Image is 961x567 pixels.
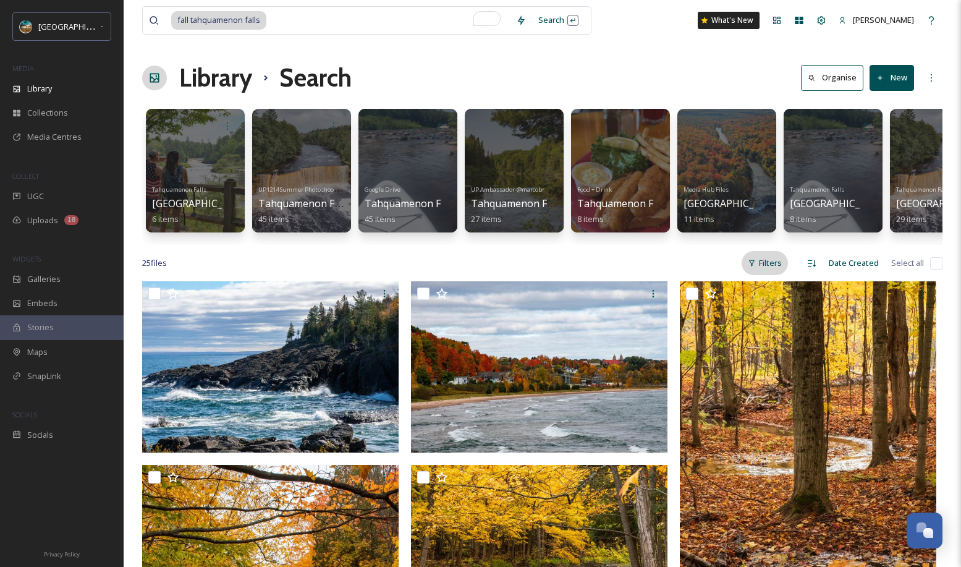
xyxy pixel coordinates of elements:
input: To enrich screen reader interactions, please activate Accessibility in Grammarly extension settings [268,7,510,34]
span: Tahquamenon Falls [365,197,456,210]
a: Food + DrinkTahquamenon Falls Brewery & Pub - @whyyoushouldgoto8 items [577,182,847,224]
a: UP Ambassador-@marcobrugnoliTahquamenon Falls27 items [471,182,563,224]
a: Google DriveTahquamenon Falls45 items [365,182,456,224]
a: [PERSON_NAME] [832,8,920,32]
span: Tahquamenon Falls [790,185,844,194]
span: Tahquamenon Falls Brewery & Pub - @whyyoushouldgoto [577,197,847,210]
span: Galleries [27,273,61,285]
span: SnapLink [27,370,61,382]
span: UGC [27,190,44,202]
a: Privacy Policy [44,546,80,561]
span: 8 items [790,213,816,224]
a: UP1214 Summer Photoshoot 2021Tahquamenon Falls45 items [258,182,350,224]
span: WIDGETS [12,254,41,263]
a: Tahquamenon Falls[GEOGRAPHIC_DATA]6 items [152,182,252,224]
span: Select all [891,257,924,269]
span: 45 items [365,213,396,224]
button: New [870,65,914,90]
span: Socials [27,429,53,441]
img: Snapsea%20Profile.jpg [20,20,32,33]
span: Tahquamenon Falls [471,197,562,210]
a: Organise [801,65,870,90]
span: Library [27,83,52,95]
h1: Search [279,59,352,96]
div: Filters [742,251,788,275]
span: COLLECT [12,171,39,181]
span: [PERSON_NAME] [853,14,914,25]
span: [GEOGRAPHIC_DATA] [152,197,252,210]
span: [GEOGRAPHIC_DATA][US_STATE] [38,20,159,32]
span: Collections [27,107,68,119]
span: Maps [27,346,48,358]
span: Media Hub Files [684,185,729,194]
span: Tahquamenon Falls [896,185,950,194]
span: Food + Drink [577,185,612,194]
a: Library [179,59,252,96]
span: Tahquamenon Falls [152,185,206,194]
div: Date Created [823,251,885,275]
span: 25 file s [142,257,167,269]
span: Tahquamenon Falls [258,197,350,210]
span: Uploads [27,215,58,226]
img: 27333559-bc87-c835-f242-e43fafc30d0f.jpg [411,281,667,453]
span: UP1214 Summer Photoshoot 2021 [258,185,350,194]
span: 27 items [471,213,502,224]
span: 45 items [258,213,289,224]
span: Media Centres [27,131,82,143]
div: Search [532,8,585,32]
a: Media Hub Files[GEOGRAPHIC_DATA]11 items [684,182,783,224]
span: SOCIALS [12,410,37,419]
span: 8 items [577,213,604,224]
span: 29 items [896,213,927,224]
button: Open Chat [907,513,942,548]
span: fall tahquamenon falls [171,11,266,29]
span: MEDIA [12,64,34,73]
span: Stories [27,322,54,333]
img: 65da42ea-4a88-51a5-0cc5-3cad51c5bbec.jpg [142,281,399,453]
span: Privacy Policy [44,550,80,558]
span: 11 items [684,213,714,224]
span: 6 items [152,213,179,224]
a: What's New [698,12,760,29]
div: 18 [64,215,78,225]
span: Embeds [27,297,57,309]
button: Organise [801,65,863,90]
span: [GEOGRAPHIC_DATA] [684,197,783,210]
span: UP Ambassador-@marcobrugnoli [471,185,563,194]
span: Google Drive [365,185,400,194]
